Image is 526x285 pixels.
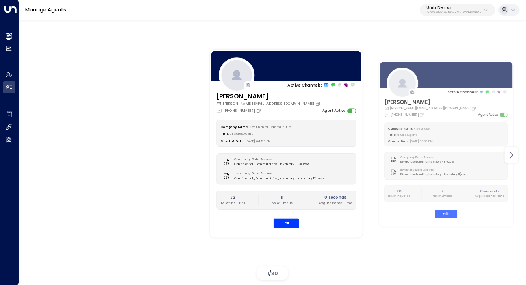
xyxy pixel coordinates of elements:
[400,168,463,172] label: Inventory Data Access:
[397,133,417,137] span: AI Sales Agent
[384,98,477,106] h3: [PERSON_NAME]
[221,131,229,135] label: Title:
[426,6,481,10] p: Uniti Demos
[433,194,451,198] p: No. of Emails
[447,89,478,94] p: Active Channels:
[472,106,477,111] button: Copy
[400,159,454,163] span: Riverchase Landing Inventory - FAQ.csv
[221,139,244,142] label: Created Date:
[384,112,425,117] div: [PHONE_NUMBER]
[257,266,288,280] div: /
[400,172,466,176] span: Riverchase Landing Inventory - Inventory (1).csv
[433,189,451,194] h2: 7
[426,11,481,14] p: 4c025b01-9fa0-46ff-ab3a-a620b886896e
[322,108,345,114] label: Agent Active
[217,108,263,114] div: [PHONE_NUMBER]
[388,194,409,198] p: No. of Inquiries
[475,189,504,194] h2: 0 seconds
[235,176,324,181] span: Continental_Communities_Inventory - Inventory File.csv
[250,124,292,128] span: Continental Communities
[420,4,495,17] button: Uniti Demos4c025b01-9fa0-46ff-ab3a-a620b886896e
[221,194,245,200] h2: 32
[410,139,433,143] span: [DATE] 06:38 PM
[475,194,504,198] p: Avg. Response Time
[231,131,253,135] span: AI Sales Agent
[388,133,396,137] label: Title:
[217,101,322,107] div: [PERSON_NAME][EMAIL_ADDRESS][DOMAIN_NAME]
[235,157,306,162] label: Company Data Access:
[388,189,409,194] h2: 20
[271,270,278,277] span: 30
[274,218,299,228] button: Edit
[384,106,477,111] div: [PERSON_NAME][EMAIL_ADDRESS][DOMAIN_NAME]
[246,139,271,142] span: [DATE] 04:55 PM
[287,82,322,88] p: Active Channels:
[256,108,262,113] button: Copy
[388,127,413,130] label: Company Name:
[478,112,498,117] label: Agent Active
[388,139,409,143] label: Created Date:
[419,112,425,117] button: Copy
[221,124,248,128] label: Company Name:
[235,162,309,167] span: Continental_Communities_Inventory - FAQ.csv
[400,155,452,159] label: Company Data Access:
[25,6,66,13] a: Manage Agents
[272,201,292,205] p: No. of Emails
[267,270,269,277] span: 1
[319,201,352,205] p: Avg. Response Time
[221,201,245,205] p: No. of Inquiries
[319,194,352,200] h2: 0 seconds
[435,210,457,218] button: Edit
[414,127,429,130] span: Riverchase
[272,194,292,200] h2: 11
[235,171,322,176] label: Inventory Data Access:
[217,92,322,101] h3: [PERSON_NAME]
[315,101,322,106] button: Copy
